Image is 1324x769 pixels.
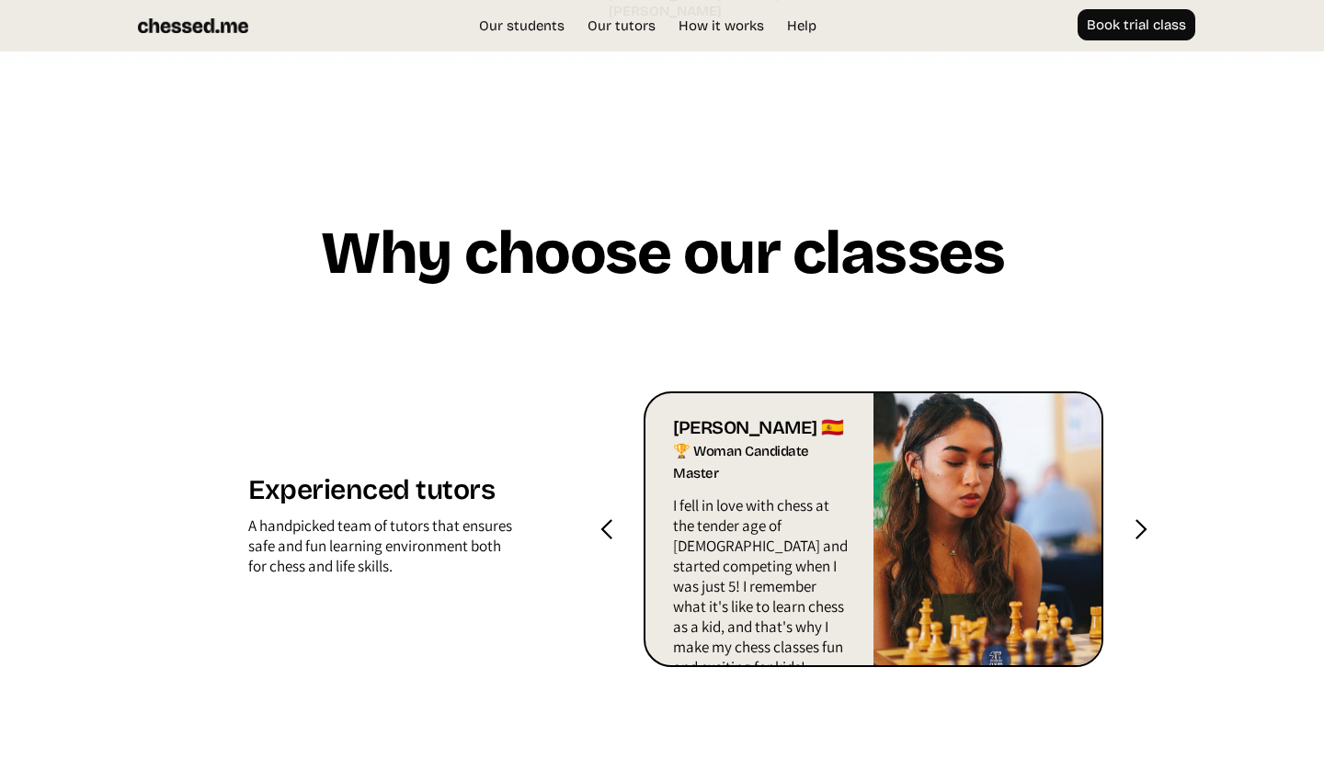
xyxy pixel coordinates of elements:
a: Our tutors [578,17,665,35]
a: Help [778,17,826,35]
a: How it works [669,17,773,35]
div: 🏆 Woman Candidate Master [673,440,850,486]
div: [PERSON_NAME] 🇪🇸 [673,416,850,440]
h1: Why choose our classes [320,221,1004,300]
a: Book trial class [1078,9,1195,40]
h1: Experienced tutors [248,473,513,515]
div: A handpicked team of tutors that ensures safe and fun learning environment both for chess and lif... [248,515,513,585]
a: Our students [470,17,574,35]
p: I fell in love with chess at the tender age of [DEMOGRAPHIC_DATA] and started competing when I wa... [673,495,850,686]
